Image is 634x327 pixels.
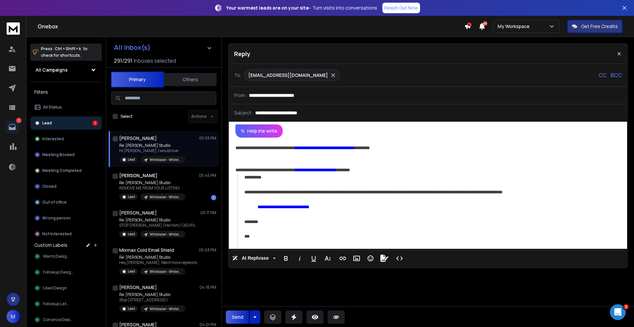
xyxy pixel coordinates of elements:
button: All Campaigns [30,63,102,77]
p: Re: [PERSON_NAME] Studio [119,217,198,223]
button: Signature [378,252,391,265]
p: Lead [128,306,135,311]
button: Send [226,311,249,324]
p: REMOVE ME FROM YOUR LISTING. [119,185,185,191]
p: Whitelabel - Whitelabel 1 [150,157,181,162]
p: Wrong person [42,215,71,221]
button: M [7,310,20,323]
a: Reach Out Now [382,3,420,13]
p: Re: [PERSON_NAME] Studio [119,143,185,148]
p: Whitelabel - Whitelabel 1 [150,307,181,311]
button: Convince Design [30,313,102,326]
button: Help me write [235,124,283,138]
p: Lead [42,120,52,126]
button: Insert Link (Ctrl+K) [336,252,349,265]
h1: All Campaigns [36,67,68,73]
p: My Workspace [498,23,532,30]
h1: [PERSON_NAME] [119,135,157,142]
p: Whitelabel - Whitelabel 1 [150,195,181,200]
h3: Custom Labels [34,242,67,248]
strong: Your warmest leads are on your site [226,5,309,11]
p: Lead [128,269,135,274]
a: 1 [6,120,19,134]
h1: [PERSON_NAME] [119,284,157,291]
button: Liked Design [30,281,102,295]
p: Re: [PERSON_NAME] Studio [119,292,185,297]
span: Followup Later [43,301,70,307]
p: Lead [128,232,135,237]
button: Meeting Completed [30,164,102,177]
p: All Status [43,105,62,110]
p: From: [234,92,246,99]
span: 291 / 291 [114,57,132,65]
button: Followup Later [30,297,102,311]
button: Insert Image (Ctrl+P) [350,252,363,265]
button: Get Free Credits [567,20,622,33]
h1: All Inbox(s) [114,44,151,51]
p: Hey [PERSON_NAME], Want more replies to [119,260,197,265]
h3: Filters [30,87,102,97]
img: logo [7,22,20,35]
p: [EMAIL_ADDRESS][DOMAIN_NAME] [248,72,328,79]
p: 1 [16,118,21,123]
button: Code View [393,252,406,265]
button: All Inbox(s) [109,41,218,54]
p: Re: [PERSON_NAME] Studio [119,180,185,185]
span: 45 [483,21,487,26]
button: More Text [321,252,334,265]
span: Convince Design [43,317,75,322]
p: Closed [42,184,56,189]
button: Underline (Ctrl+U) [307,252,320,265]
span: 1 [623,304,629,310]
p: Subject: [234,110,253,116]
p: Press to check for shortcuts. [41,46,88,59]
span: Followup Design [43,270,73,275]
button: AI Rephrase [231,252,277,265]
p: CC [599,71,607,79]
p: Hi [PERSON_NAME], I would love [119,148,185,153]
p: Interested [42,136,64,142]
p: Reply [234,49,250,58]
button: All Status [30,101,102,114]
p: Reach Out Now [384,5,418,11]
p: Out of office [42,200,67,205]
p: Lead [128,194,135,199]
span: AI Rephrase [240,255,270,261]
h1: Onebox [38,22,464,30]
p: To: [234,72,241,79]
p: 05:55 PM [199,136,216,141]
h1: [PERSON_NAME] [119,210,157,216]
h1: [PERSON_NAME] [119,172,158,179]
button: Wants Design [30,250,102,263]
span: Wants Design [43,254,69,259]
button: Emoticons [364,252,377,265]
button: Interested [30,132,102,146]
iframe: Intercom live chat [610,304,626,320]
div: 1 [211,195,216,200]
button: Meeting Booked [30,148,102,161]
p: Stop [STREET_ADDRESS] | [119,297,185,303]
button: Not Interested [30,227,102,241]
p: Not Interested [42,231,72,237]
span: Liked Design [43,285,67,291]
div: 1 [92,120,98,126]
p: 05:03 PM [199,247,216,253]
button: Followup Design [30,266,102,279]
p: Meeting Completed [42,168,82,173]
p: Meeting Booked [42,152,75,157]
button: Primary [111,72,164,87]
button: Others [164,72,217,87]
p: 05:45 PM [199,173,216,178]
h1: Mixmax Cold Email Shield [119,247,174,253]
p: – Turn visits into conversations [226,5,377,11]
p: 04:18 PM [199,285,216,290]
p: Re: [PERSON_NAME] Studio [119,255,197,260]
p: 05:17 PM [200,210,216,215]
p: STOP [PERSON_NAME] (He/Him) CEO/Founder [119,223,198,228]
span: Ctrl + Shift + k [54,45,82,52]
p: Lead [128,157,135,162]
p: Whitelabel - Whitelabel 1 [150,269,181,274]
button: Out of office [30,196,102,209]
button: Lead1 [30,116,102,130]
